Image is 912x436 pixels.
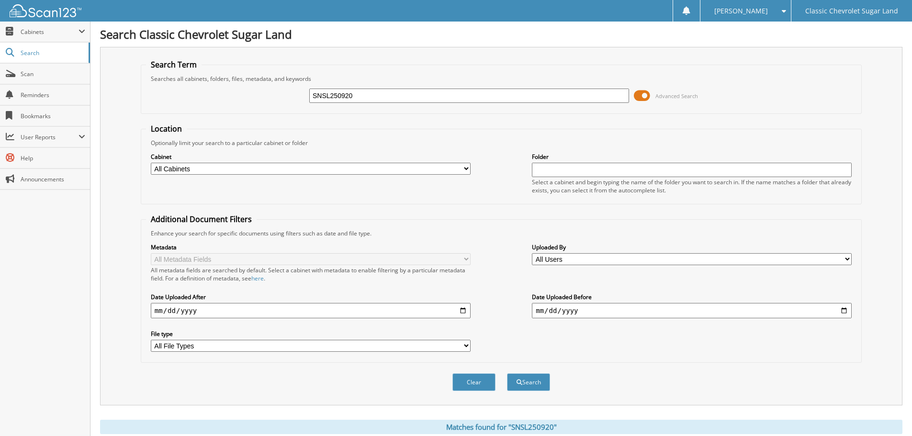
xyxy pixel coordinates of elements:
[146,229,856,237] div: Enhance your search for specific documents using filters such as date and file type.
[151,243,471,251] label: Metadata
[21,70,85,78] span: Scan
[151,330,471,338] label: File type
[146,123,187,134] legend: Location
[714,8,768,14] span: [PERSON_NAME]
[21,133,79,141] span: User Reports
[146,214,257,224] legend: Additional Document Filters
[532,153,852,161] label: Folder
[507,373,550,391] button: Search
[655,92,698,100] span: Advanced Search
[21,91,85,99] span: Reminders
[21,28,79,36] span: Cabinets
[151,153,471,161] label: Cabinet
[532,303,852,318] input: end
[151,303,471,318] input: start
[21,154,85,162] span: Help
[21,112,85,120] span: Bookmarks
[151,293,471,301] label: Date Uploaded After
[146,139,856,147] div: Optionally limit your search to a particular cabinet or folder
[100,420,902,434] div: Matches found for "SNSL250920"
[21,175,85,183] span: Announcements
[532,293,852,301] label: Date Uploaded Before
[532,178,852,194] div: Select a cabinet and begin typing the name of the folder you want to search in. If the name match...
[805,8,898,14] span: Classic Chevrolet Sugar Land
[10,4,81,17] img: scan123-logo-white.svg
[532,243,852,251] label: Uploaded By
[151,266,471,282] div: All metadata fields are searched by default. Select a cabinet with metadata to enable filtering b...
[452,373,495,391] button: Clear
[146,75,856,83] div: Searches all cabinets, folders, files, metadata, and keywords
[251,274,264,282] a: here
[146,59,202,70] legend: Search Term
[21,49,84,57] span: Search
[100,26,902,42] h1: Search Classic Chevrolet Sugar Land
